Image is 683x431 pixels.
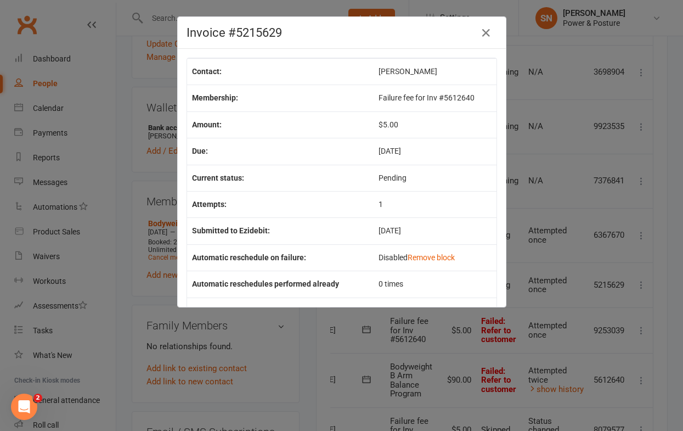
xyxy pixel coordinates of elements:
[192,173,244,182] b: Current status:
[192,147,208,155] b: Due:
[374,165,496,191] td: Pending
[374,138,496,164] td: [DATE]
[374,271,496,297] td: 0 times
[192,67,222,76] b: Contact:
[192,200,227,209] b: Attempts:
[192,93,238,102] b: Membership:
[192,120,222,129] b: Amount:
[374,85,496,111] td: Failure fee for Inv #5612640
[374,298,496,324] td: No
[408,253,455,262] a: Remove block
[187,26,497,40] h4: Invoice #5215629
[192,279,339,288] b: Automatic reschedules performed already
[192,306,343,315] b: Send receipt email on successful payment?
[11,394,37,420] iframe: Intercom live chat
[374,111,496,138] td: $5.00
[374,244,496,271] td: Disabled
[477,24,495,42] button: Close
[192,253,306,262] b: Automatic reschedule on failure:
[33,394,42,402] span: 2
[374,191,496,217] td: 1
[374,58,496,85] td: [PERSON_NAME]
[192,226,270,235] b: Submitted to Ezidebit:
[374,217,496,244] td: [DATE]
